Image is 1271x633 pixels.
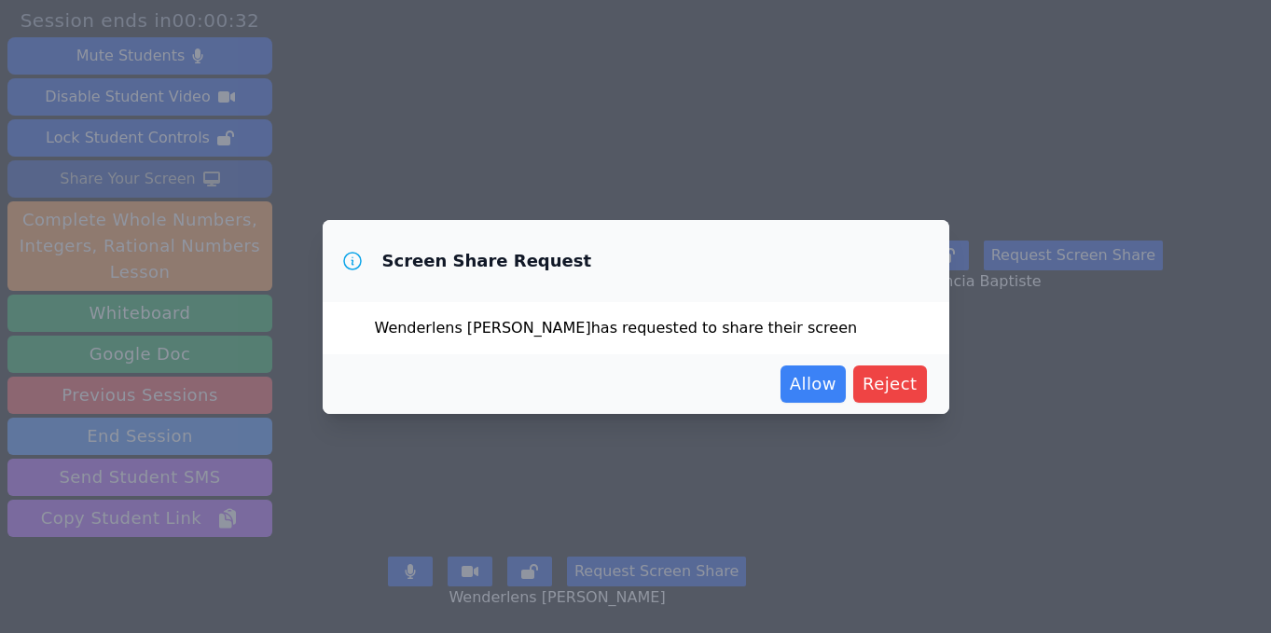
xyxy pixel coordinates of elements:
[781,365,846,403] button: Allow
[382,250,592,272] h3: Screen Share Request
[853,365,927,403] button: Reject
[863,371,918,397] span: Reject
[790,371,836,397] span: Allow
[323,302,949,354] div: Wenderlens [PERSON_NAME] has requested to share their screen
